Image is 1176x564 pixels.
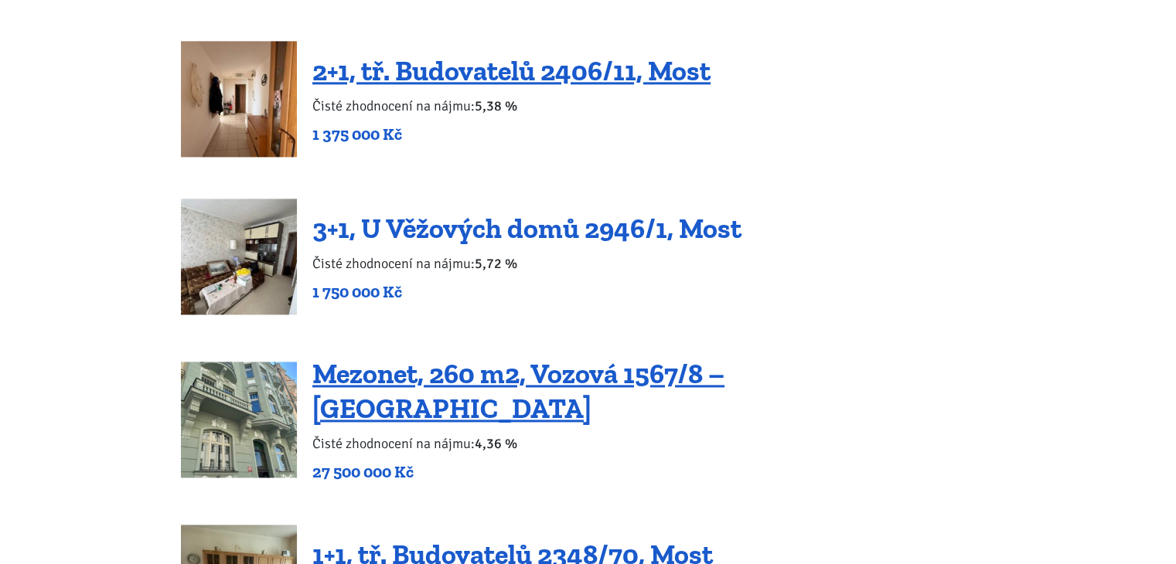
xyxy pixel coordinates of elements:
p: 27 500 000 Kč [312,461,995,483]
p: Čisté zhodnocení na nájmu: [312,253,741,274]
b: 4,36 % [475,435,517,452]
p: Čisté zhodnocení na nájmu: [312,95,711,117]
a: 2+1, tř. Budovatelů 2406/11, Most [312,54,711,87]
p: 1 750 000 Kč [312,281,741,303]
p: 1 375 000 Kč [312,124,711,145]
p: Čisté zhodnocení na nájmu: [312,433,995,454]
a: 3+1, U Věžových domů 2946/1, Most [312,212,741,245]
b: 5,72 % [475,255,517,272]
a: Mezonet, 260 m2, Vozová 1567/8 – [GEOGRAPHIC_DATA] [312,357,724,425]
b: 5,38 % [475,97,517,114]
